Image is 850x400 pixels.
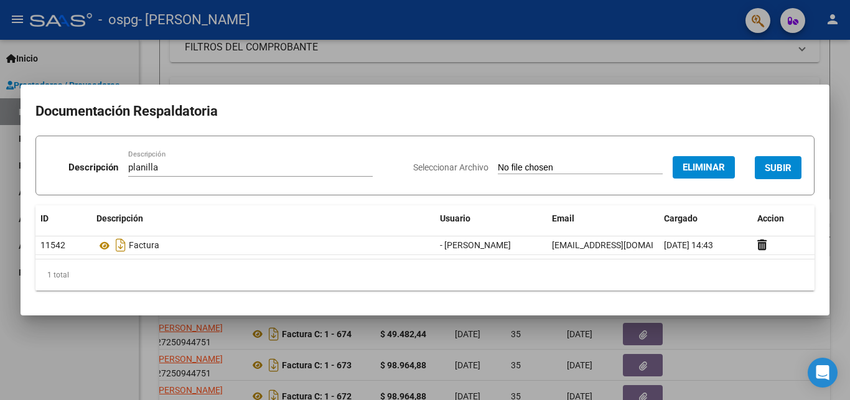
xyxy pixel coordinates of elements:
datatable-header-cell: Usuario [435,205,547,232]
span: Cargado [664,213,698,223]
datatable-header-cell: Descripción [91,205,435,232]
span: Usuario [440,213,470,223]
i: Descargar documento [113,235,129,255]
div: 1 total [35,259,815,291]
p: Descripción [68,160,118,175]
span: Seleccionar Archivo [413,162,488,172]
span: ID [40,213,49,223]
datatable-header-cell: ID [35,205,91,232]
h2: Documentación Respaldatoria [35,100,815,123]
datatable-header-cell: Email [547,205,659,232]
span: - [PERSON_NAME] [440,240,511,250]
span: Email [552,213,574,223]
span: [DATE] 14:43 [664,240,713,250]
span: SUBIR [765,162,792,174]
div: Open Intercom Messenger [808,358,838,388]
span: 11542 [40,240,65,250]
datatable-header-cell: Accion [752,205,815,232]
button: SUBIR [755,156,801,179]
span: Accion [757,213,784,223]
div: Factura [96,235,430,255]
span: Eliminar [683,162,725,173]
span: Descripción [96,213,143,223]
span: [EMAIL_ADDRESS][DOMAIN_NAME] [552,240,690,250]
datatable-header-cell: Cargado [659,205,752,232]
button: Eliminar [673,156,735,179]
